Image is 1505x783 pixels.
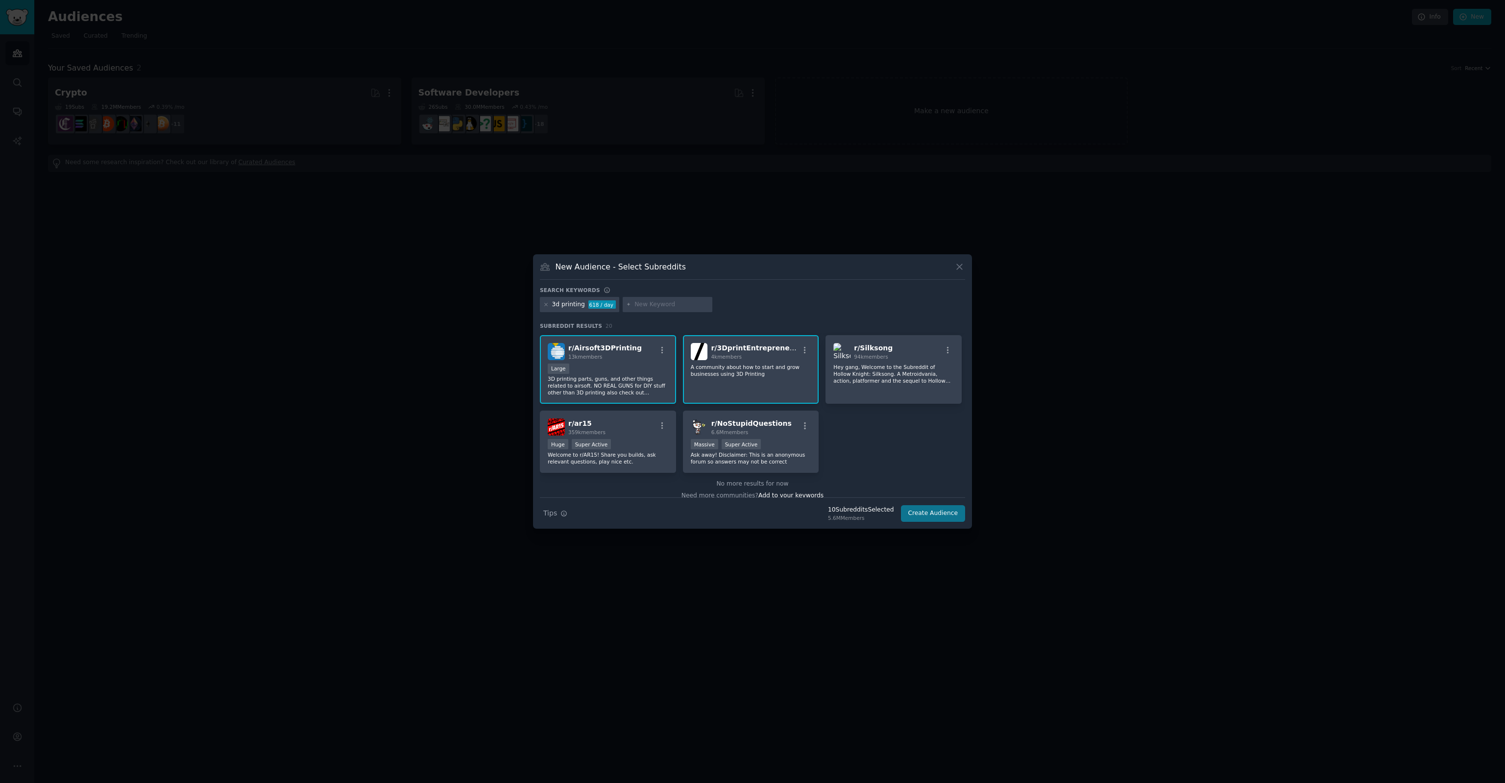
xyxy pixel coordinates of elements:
p: 3D printing parts, guns, and other things related to airsoft. NO REAL GUNS for DIY stuff other th... [548,375,668,396]
h3: Search keywords [540,287,600,294]
p: Welcome to r/AR15! Share you builds, ask relevant questions, play nice etc. [548,451,668,465]
input: New Keyword [634,300,709,309]
span: r/ ar15 [568,419,592,427]
div: Huge [548,439,568,449]
span: r/ Silksong [854,344,893,352]
div: 5.6M Members [828,514,894,521]
span: Tips [543,508,557,518]
div: Large [548,364,569,374]
div: No more results for now [540,480,965,489]
button: Create Audience [901,505,966,522]
span: 359k members [568,429,606,435]
div: Need more communities? [540,488,965,500]
span: r/ NoStupidQuestions [711,419,792,427]
span: 94k members [854,354,888,360]
img: 3DprintEntrepreneurs [691,343,708,360]
span: r/ Airsoft3DPrinting [568,344,642,352]
button: Tips [540,505,571,522]
p: Ask away! Disclaimer: This is an anonymous forum so answers may not be correct [691,451,811,465]
span: Add to your keywords [758,492,824,499]
img: ar15 [548,418,565,436]
img: Airsoft3DPrinting [548,343,565,360]
div: Super Active [722,439,761,449]
div: 3d printing [552,300,585,309]
div: 10 Subreddit s Selected [828,506,894,514]
img: Silksong [833,343,850,360]
p: Hey gang, Welcome to the Subreddit of Hollow Knight: Silksong. A Metroidvania, action, platformer... [833,364,954,384]
span: 4k members [711,354,742,360]
p: A community about how to start and grow businesses using 3D Printing [691,364,811,377]
span: r/ 3DprintEntrepreneurs [711,344,802,352]
span: Subreddit Results [540,322,602,329]
div: Super Active [572,439,611,449]
div: Massive [691,439,718,449]
span: 13k members [568,354,602,360]
span: 20 [606,323,612,329]
h3: New Audience - Select Subreddits [556,262,686,272]
img: NoStupidQuestions [691,418,708,436]
div: 618 / day [588,300,616,309]
span: 6.6M members [711,429,749,435]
